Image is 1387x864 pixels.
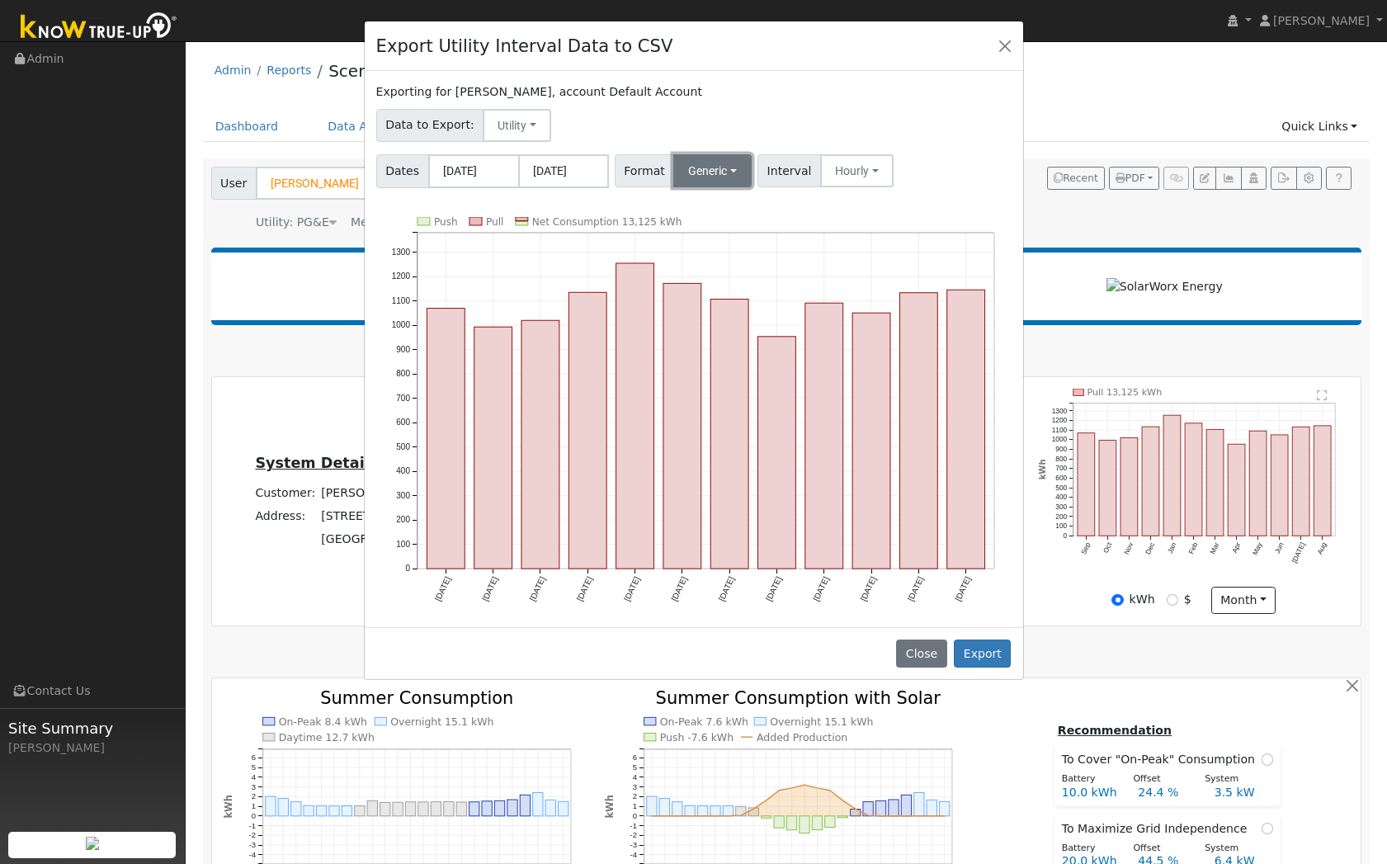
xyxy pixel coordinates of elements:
[954,640,1011,668] button: Export
[673,154,752,187] button: Generic
[900,293,938,569] rect: onclick=""
[663,283,701,569] rect: onclick=""
[954,575,973,602] text: [DATE]
[993,34,1017,57] button: Close
[710,299,748,569] rect: onclick=""
[896,640,946,668] button: Close
[405,564,410,574] text: 0
[391,320,410,329] text: 1000
[376,154,429,188] span: Dates
[622,575,641,602] text: [DATE]
[820,154,894,187] button: Hourly
[474,327,512,569] rect: onclick=""
[575,575,594,602] text: [DATE]
[852,313,890,569] rect: onclick=""
[396,515,410,524] text: 200
[433,575,452,602] text: [DATE]
[376,33,673,59] h4: Export Utility Interval Data to CSV
[669,575,688,602] text: [DATE]
[527,575,546,602] text: [DATE]
[396,466,410,475] text: 400
[812,575,831,602] text: [DATE]
[396,369,410,378] text: 800
[805,303,843,569] rect: onclick=""
[480,575,499,602] text: [DATE]
[391,296,410,305] text: 1100
[391,271,410,281] text: 1200
[376,109,484,142] span: Data to Export:
[427,308,465,569] rect: onclick=""
[521,320,559,569] rect: onclick=""
[486,216,503,228] text: Pull
[434,216,458,228] text: Push
[758,337,796,569] rect: onclick=""
[947,290,985,569] rect: onclick=""
[396,394,410,403] text: 700
[616,263,654,569] rect: onclick=""
[532,216,682,228] text: Net Consumption 13,125 kWh
[396,442,410,451] text: 500
[859,575,878,602] text: [DATE]
[717,575,736,602] text: [DATE]
[757,154,821,187] span: Interval
[396,418,410,427] text: 600
[568,292,606,569] rect: onclick=""
[396,345,410,354] text: 900
[483,109,551,142] button: Utility
[391,248,410,257] text: 1300
[396,491,410,500] text: 300
[396,540,410,549] text: 100
[764,575,783,602] text: [DATE]
[376,83,702,101] label: Exporting for [PERSON_NAME], account Default Account
[906,575,925,602] text: [DATE]
[615,154,675,187] span: Format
